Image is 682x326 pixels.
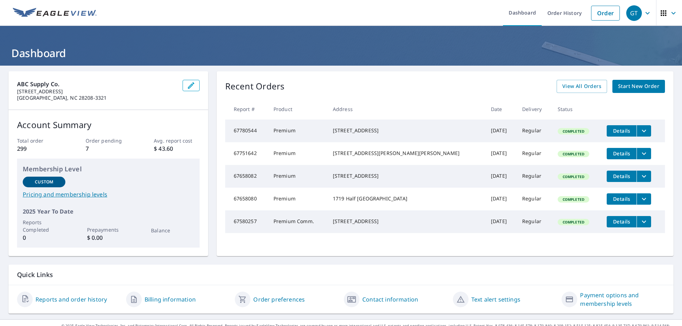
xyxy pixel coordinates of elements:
[87,233,130,242] p: $ 0.00
[17,270,665,279] p: Quick Links
[333,150,480,157] div: [STREET_ADDRESS][PERSON_NAME][PERSON_NAME]
[485,188,516,210] td: [DATE]
[485,210,516,233] td: [DATE]
[485,120,516,142] td: [DATE]
[580,291,665,308] a: Payment options and membership levels
[154,144,199,153] p: $ 43.60
[485,165,516,188] td: [DATE]
[23,233,65,242] p: 0
[607,193,637,205] button: detailsBtn-67658080
[611,173,632,179] span: Details
[362,295,418,304] a: Contact information
[17,118,200,131] p: Account Summary
[17,88,177,95] p: [STREET_ADDRESS]
[225,142,268,165] td: 67751642
[87,226,130,233] p: Prepayments
[333,218,480,225] div: [STREET_ADDRESS]
[516,188,552,210] td: Regular
[9,46,673,60] h1: Dashboard
[637,125,651,137] button: filesDropdownBtn-67780544
[637,216,651,227] button: filesDropdownBtn-67580257
[145,295,196,304] a: Billing information
[516,165,552,188] td: Regular
[607,148,637,159] button: detailsBtn-67751642
[17,80,177,88] p: ABC Supply Co.
[268,188,327,210] td: Premium
[485,99,516,120] th: Date
[253,295,305,304] a: Order preferences
[611,195,632,202] span: Details
[151,227,194,234] p: Balance
[637,171,651,182] button: filesDropdownBtn-67658082
[516,142,552,165] td: Regular
[225,188,268,210] td: 67658080
[333,127,480,134] div: [STREET_ADDRESS]
[607,171,637,182] button: detailsBtn-67658082
[17,95,177,101] p: [GEOGRAPHIC_DATA], NC 28208-3321
[333,195,480,202] div: 1719 Half [GEOGRAPHIC_DATA]
[268,165,327,188] td: Premium
[612,80,665,93] a: Start New Order
[225,99,268,120] th: Report #
[86,144,131,153] p: 7
[268,120,327,142] td: Premium
[225,165,268,188] td: 67658082
[611,127,632,134] span: Details
[607,216,637,227] button: detailsBtn-67580257
[327,99,485,120] th: Address
[23,207,194,216] p: 2025 Year To Date
[558,174,589,179] span: Completed
[558,197,589,202] span: Completed
[637,193,651,205] button: filesDropdownBtn-67658080
[558,129,589,134] span: Completed
[86,137,131,144] p: Order pending
[562,82,601,91] span: View All Orders
[36,295,107,304] a: Reports and order history
[268,142,327,165] td: Premium
[607,125,637,137] button: detailsBtn-67780544
[23,190,194,199] a: Pricing and membership levels
[591,6,620,21] a: Order
[611,218,632,225] span: Details
[13,8,97,18] img: EV Logo
[154,137,199,144] p: Avg. report cost
[225,210,268,233] td: 67580257
[516,99,552,120] th: Delivery
[17,144,63,153] p: 299
[23,164,194,174] p: Membership Level
[17,137,63,144] p: Total order
[471,295,520,304] a: Text alert settings
[35,179,53,185] p: Custom
[23,219,65,233] p: Reports Completed
[225,80,285,93] p: Recent Orders
[516,120,552,142] td: Regular
[637,148,651,159] button: filesDropdownBtn-67751642
[516,210,552,233] td: Regular
[558,151,589,156] span: Completed
[618,82,659,91] span: Start New Order
[225,120,268,142] td: 67780544
[558,220,589,225] span: Completed
[268,99,327,120] th: Product
[485,142,516,165] td: [DATE]
[268,210,327,233] td: Premium Comm.
[611,150,632,157] span: Details
[333,172,480,179] div: [STREET_ADDRESS]
[626,5,642,21] div: GT
[552,99,601,120] th: Status
[557,80,607,93] a: View All Orders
